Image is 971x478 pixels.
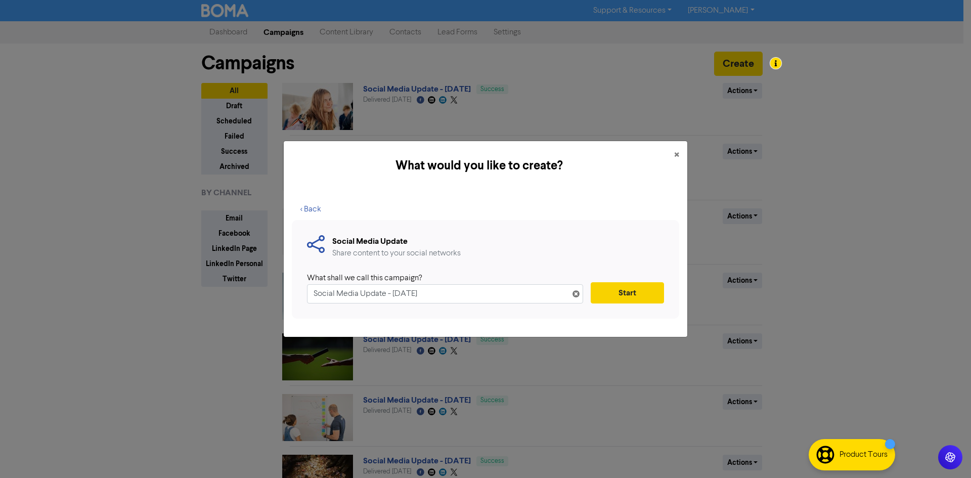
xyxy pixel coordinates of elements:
[307,272,576,284] div: What shall we call this campaign?
[332,235,461,247] div: Social Media Update
[591,282,664,303] button: Start
[666,141,687,169] button: Close
[292,157,666,175] h5: What would you like to create?
[920,429,971,478] iframe: Chat Widget
[332,247,461,259] div: Share content to your social networks
[674,148,679,163] span: ×
[292,199,330,220] button: < Back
